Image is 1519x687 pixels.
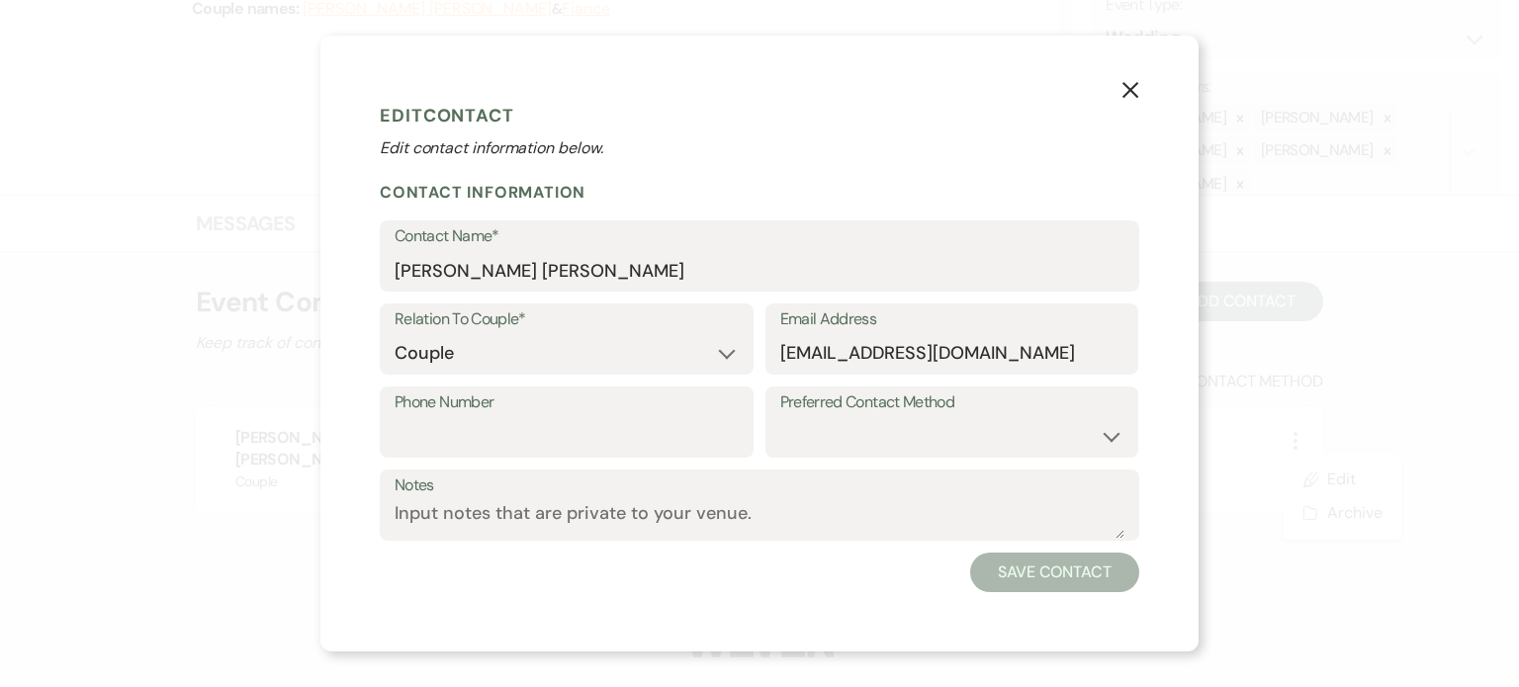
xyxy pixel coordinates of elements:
[395,472,1124,500] label: Notes
[970,553,1139,592] button: Save Contact
[395,388,739,417] label: Phone Number
[395,222,1124,251] label: Contact Name*
[380,182,1139,203] h2: Contact Information
[780,305,1124,334] label: Email Address
[780,388,1124,417] label: Preferred Contact Method
[395,305,739,334] label: Relation To Couple*
[380,101,1139,130] h1: Edit Contact
[395,251,1124,290] input: First and Last Name
[380,136,1139,160] p: Edit contact information below.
